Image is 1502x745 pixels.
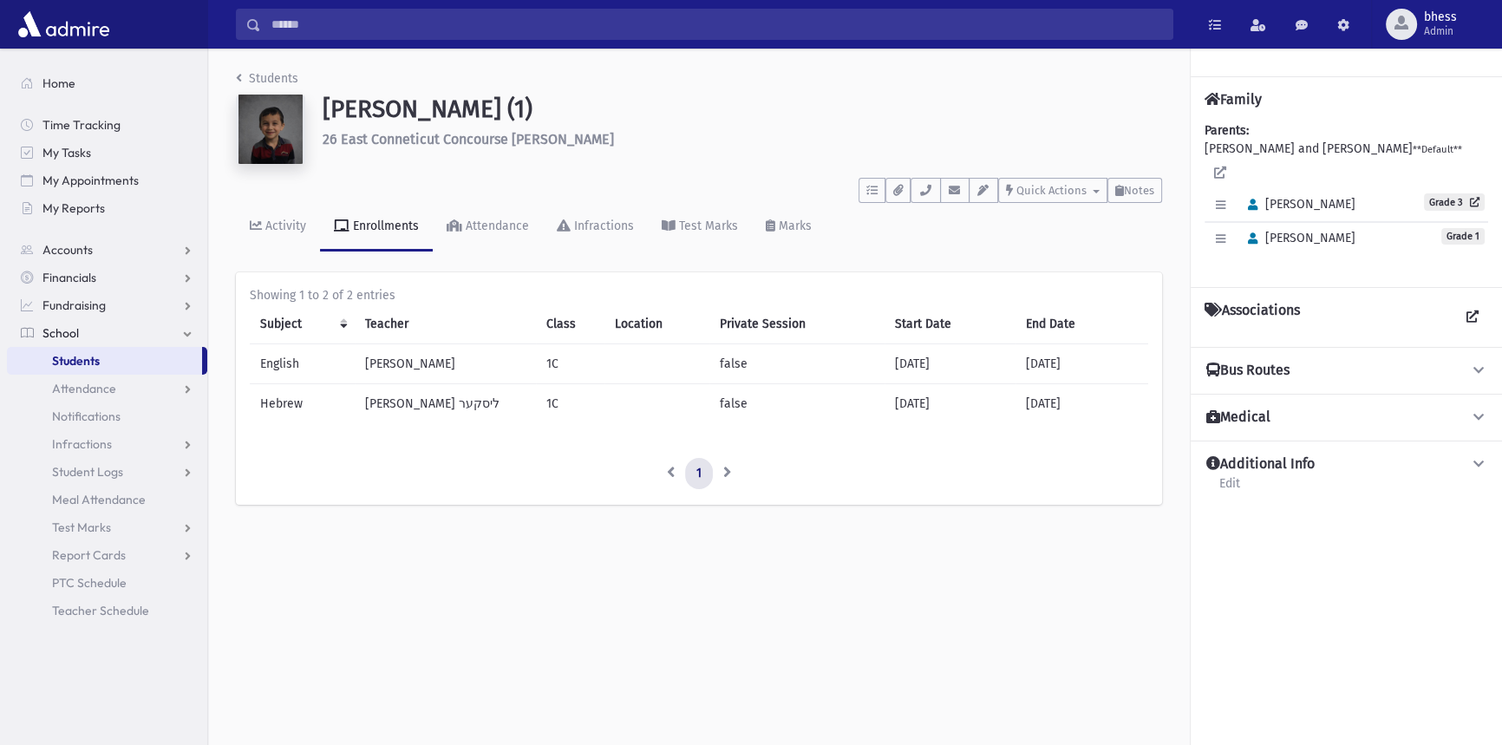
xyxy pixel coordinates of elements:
[752,203,826,252] a: Marks
[1424,193,1485,211] a: Grade 3
[1016,184,1087,197] span: Quick Actions
[7,111,207,139] a: Time Tracking
[604,304,709,344] th: Location
[261,9,1172,40] input: Search
[676,219,738,233] div: Test Marks
[52,381,116,396] span: Attendance
[998,178,1107,203] button: Quick Actions
[1205,302,1300,333] h4: Associations
[1457,302,1488,333] a: View all Associations
[42,297,106,313] span: Fundraising
[236,71,298,86] a: Students
[42,117,121,133] span: Time Tracking
[250,304,355,344] th: Subject
[7,430,207,458] a: Infractions
[1015,384,1148,424] td: [DATE]
[7,167,207,194] a: My Appointments
[7,319,207,347] a: School
[52,436,112,452] span: Infractions
[42,173,139,188] span: My Appointments
[42,270,96,285] span: Financials
[355,304,536,344] th: Teacher
[7,375,207,402] a: Attendance
[236,203,320,252] a: Activity
[885,304,1015,344] th: Start Date
[648,203,752,252] a: Test Marks
[7,569,207,597] a: PTC Schedule
[42,325,79,341] span: School
[1015,304,1148,344] th: End Date
[52,408,121,424] span: Notifications
[42,145,91,160] span: My Tasks
[7,139,207,167] a: My Tasks
[236,69,298,95] nav: breadcrumb
[1441,228,1485,245] span: Grade 1
[1206,408,1270,427] h4: Medical
[7,513,207,541] a: Test Marks
[250,384,355,424] td: Hebrew
[250,286,1148,304] div: Showing 1 to 2 of 2 entries
[1205,123,1249,138] b: Parents:
[52,464,123,480] span: Student Logs
[1205,121,1488,273] div: [PERSON_NAME] and [PERSON_NAME]
[709,304,885,344] th: Private Session
[14,7,114,42] img: AdmirePro
[1205,362,1488,380] button: Bus Routes
[536,344,604,384] td: 1C
[536,304,604,344] th: Class
[7,541,207,569] a: Report Cards
[52,547,126,563] span: Report Cards
[7,347,202,375] a: Students
[42,242,93,258] span: Accounts
[1205,455,1488,474] button: Additional Info
[1015,344,1148,384] td: [DATE]
[7,194,207,222] a: My Reports
[536,384,604,424] td: 1C
[42,200,105,216] span: My Reports
[1240,231,1355,245] span: [PERSON_NAME]
[1205,91,1262,108] h4: Family
[543,203,648,252] a: Infractions
[1218,474,1241,505] a: Edit
[52,603,149,618] span: Teacher Schedule
[7,236,207,264] a: Accounts
[885,344,1015,384] td: [DATE]
[7,69,207,97] a: Home
[320,203,433,252] a: Enrollments
[355,344,536,384] td: [PERSON_NAME]
[1206,455,1315,474] h4: Additional Info
[775,219,812,233] div: Marks
[7,402,207,430] a: Notifications
[7,597,207,624] a: Teacher Schedule
[52,492,146,507] span: Meal Attendance
[1424,10,1457,24] span: bhess
[433,203,543,252] a: Attendance
[1240,197,1355,212] span: [PERSON_NAME]
[250,344,355,384] td: English
[1206,362,1290,380] h4: Bus Routes
[7,486,207,513] a: Meal Attendance
[52,353,100,369] span: Students
[462,219,529,233] div: Attendance
[1124,184,1154,197] span: Notes
[323,131,1162,147] h6: 26 East Conneticut Concourse [PERSON_NAME]
[685,458,713,489] a: 1
[52,575,127,591] span: PTC Schedule
[349,219,419,233] div: Enrollments
[885,384,1015,424] td: [DATE]
[7,264,207,291] a: Financials
[709,344,885,384] td: false
[7,458,207,486] a: Student Logs
[1107,178,1162,203] button: Notes
[1205,408,1488,427] button: Medical
[42,75,75,91] span: Home
[323,95,1162,124] h1: [PERSON_NAME] (1)
[1424,24,1457,38] span: Admin
[52,520,111,535] span: Test Marks
[709,384,885,424] td: false
[355,384,536,424] td: [PERSON_NAME] ליסקער
[571,219,634,233] div: Infractions
[262,219,306,233] div: Activity
[7,291,207,319] a: Fundraising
